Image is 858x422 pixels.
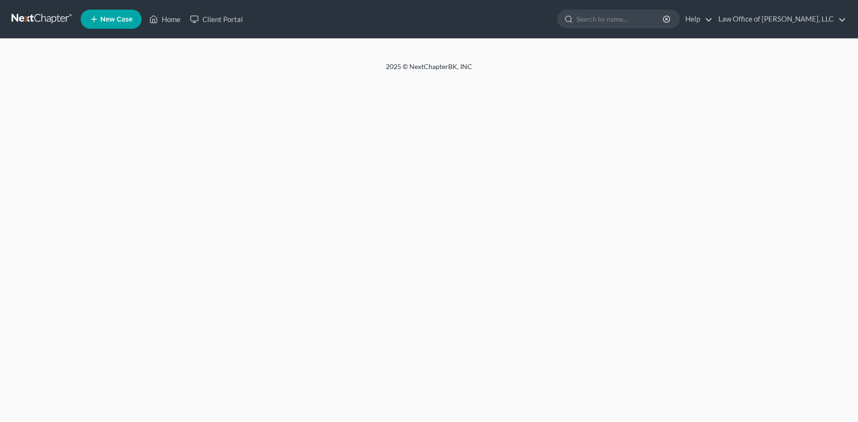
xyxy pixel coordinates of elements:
div: 2025 © NextChapterBK, INC [155,62,703,79]
a: Law Office of [PERSON_NAME], LLC [714,11,846,28]
a: Home [144,11,185,28]
input: Search by name... [576,10,664,28]
a: Client Portal [185,11,248,28]
a: Help [680,11,713,28]
span: New Case [100,16,132,23]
